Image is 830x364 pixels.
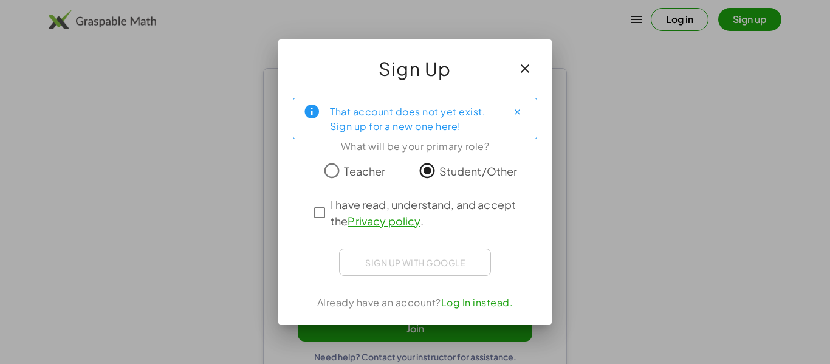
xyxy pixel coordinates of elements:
button: Close [507,102,527,122]
span: Student/Other [439,163,518,179]
div: What will be your primary role? [293,139,537,154]
a: Privacy policy [348,214,420,228]
span: Sign Up [379,54,451,83]
span: I have read, understand, and accept the . [331,196,521,229]
div: That account does not yet exist. Sign up for a new one here! [330,103,498,134]
div: Already have an account? [293,295,537,310]
a: Log In instead. [441,296,513,309]
span: Teacher [344,163,385,179]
